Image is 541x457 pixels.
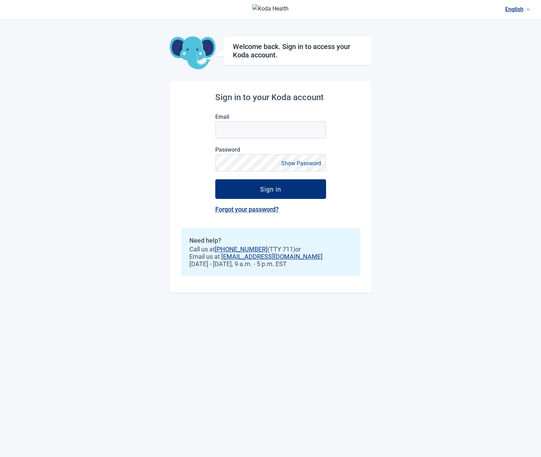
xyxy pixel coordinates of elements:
[215,179,326,199] button: Sign in
[189,260,352,268] span: [DATE] - [DATE], 9 a.m. - 5 p.m. EST
[189,245,352,253] span: Call us at (TTY 711) or
[215,206,279,213] a: Forgot your password?
[189,253,352,260] span: Email us at
[233,42,363,59] h1: Welcome back. Sign in to access your Koda account.
[526,8,530,11] span: down
[260,186,281,193] div: Sign in
[215,92,326,102] h2: Sign in to your Koda account
[189,237,352,244] h2: Need help?
[170,20,372,293] main: Main content
[215,146,326,153] label: Password
[221,253,323,260] a: [EMAIL_ADDRESS][DOMAIN_NAME]
[502,4,533,15] a: Current language: English
[170,36,216,70] img: Koda Elephant
[279,159,323,168] button: Show Password
[252,4,289,15] img: Koda Health
[215,245,268,253] a: [PHONE_NUMBER]
[215,113,326,120] label: Email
